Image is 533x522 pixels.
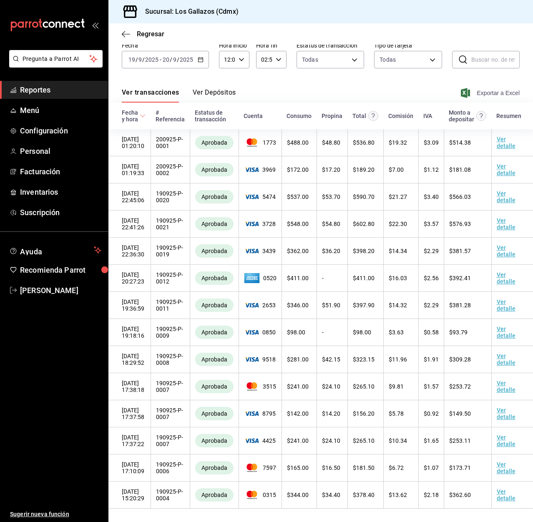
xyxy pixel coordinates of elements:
[195,353,234,366] div: Transacciones cobradas de manera exitosa.
[151,373,190,400] td: 190925-P-0007
[424,248,439,254] span: $ 2.29
[244,329,277,336] span: 0850
[353,356,375,363] span: $ 323.15
[380,55,396,64] div: Todas
[497,217,515,231] a: Ver detalle
[198,410,231,417] span: Aprobada
[424,492,439,498] span: $ 2.18
[497,353,515,366] a: Ver detalle
[198,383,231,390] span: Aprobada
[198,329,231,336] span: Aprobada
[322,383,340,390] span: $ 24.10
[136,56,138,63] span: /
[463,88,520,98] button: Exportar a Excel
[244,302,277,309] span: 2653
[151,346,190,373] td: 190925-P-0008
[389,329,404,336] span: $ 3.63
[353,464,375,471] span: $ 181.50
[424,410,439,417] span: $ 0.92
[108,373,151,400] td: [DATE] 17:38:18
[193,88,236,103] button: Ver Depósitos
[424,464,439,471] span: $ 1.07
[195,461,234,474] div: Transacciones cobradas de manera exitosa.
[353,302,375,309] span: $ 397.90
[353,139,375,146] span: $ 536.80
[317,265,347,292] td: -
[170,56,172,63] span: /
[287,492,309,498] span: $ 344.00
[322,248,340,254] span: $ 36.20
[198,248,231,254] span: Aprobada
[195,190,234,203] div: Transacciones cobradas de manera exitosa.
[353,492,375,498] span: $ 378.40
[449,221,471,227] span: $ 576.93
[6,60,103,69] a: Pregunta a Parrot AI
[322,113,342,119] div: Propina
[287,383,309,390] span: $ 241.00
[424,302,439,309] span: $ 2.29
[198,221,231,227] span: Aprobada
[20,105,101,116] span: Menú
[195,299,234,312] div: Transacciones cobradas de manera exitosa.
[322,193,340,200] span: $ 53.70
[122,88,179,103] button: Ver transacciones
[449,109,474,123] div: Monto a depositar
[322,356,340,363] span: $ 42.15
[322,166,340,173] span: $ 17.20
[374,43,442,48] label: Tipo de tarjeta
[389,166,404,173] span: $ 7.00
[353,166,375,173] span: $ 189.20
[195,271,234,285] div: Transacciones cobradas de manera exitosa.
[244,193,277,200] span: 5474
[244,437,277,444] span: 4425
[198,464,231,471] span: Aprobada
[151,211,190,238] td: 190925-P-0021
[108,427,151,454] td: [DATE] 17:37:22
[151,400,190,427] td: 190925-P-0007
[449,383,471,390] span: $ 253.72
[244,221,277,227] span: 3728
[424,356,439,363] span: $ 1.91
[389,221,407,227] span: $ 22.30
[108,211,151,238] td: [DATE] 22:41:26
[497,461,515,474] a: Ver detalle
[497,299,515,312] a: Ver detalle
[352,113,366,119] div: Total
[449,410,471,417] span: $ 149.50
[108,319,151,346] td: [DATE] 19:18:16
[353,329,371,336] span: $ 98.00
[244,248,277,254] span: 3439
[322,302,340,309] span: $ 51.90
[389,356,407,363] span: $ 11.96
[317,319,347,346] td: -
[177,56,179,63] span: /
[160,56,161,63] span: -
[287,193,309,200] span: $ 537.00
[497,190,515,203] a: Ver detalle
[145,56,159,63] input: ----
[244,382,277,391] span: 3515
[497,163,515,176] a: Ver detalle
[424,193,439,200] span: $ 3.40
[449,492,471,498] span: $ 362.60
[353,248,375,254] span: $ 398.20
[108,482,151,509] td: [DATE] 15:20:29
[423,113,432,119] div: IVA
[198,302,231,309] span: Aprobada
[195,109,234,123] div: Estatus de transacción
[388,113,413,119] div: Comisión
[244,166,277,173] span: 3969
[497,271,515,285] a: Ver detalle
[128,56,136,63] input: --
[424,166,439,173] span: $ 1.12
[92,22,98,28] button: open_drawer_menu
[244,113,263,119] div: Cuenta
[151,319,190,346] td: 190925-P-0009
[151,238,190,265] td: 190925-P-0019
[389,302,407,309] span: $ 14.32
[297,43,364,48] label: Estatus de transacción
[322,139,340,146] span: $ 48.80
[151,427,190,454] td: 190925-P-0007
[108,292,151,319] td: [DATE] 19:36:59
